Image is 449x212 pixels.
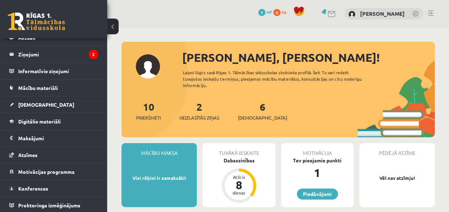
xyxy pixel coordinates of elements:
a: Maksājumi [9,130,98,146]
a: Rīgas 1. Tālmācības vidusskola [8,12,65,30]
a: Piedāvājumi [297,188,338,200]
div: dienas [228,191,250,195]
span: 0 [273,9,280,16]
p: Vēl nav atzīmju! [363,175,431,182]
a: Digitālie materiāli [9,113,98,130]
span: Proktoringa izmēģinājums [18,202,80,208]
a: Atzīmes [9,147,98,163]
span: Digitālie materiāli [18,118,61,125]
div: 1 [281,164,354,181]
div: Pēdējā atzīme [359,143,435,157]
span: 1 [258,9,265,16]
a: [DEMOGRAPHIC_DATA] [9,96,98,113]
a: Informatīvie ziņojumi [9,63,98,79]
span: mP [266,9,272,15]
a: Mācību materiāli [9,80,98,96]
span: xp [281,9,286,15]
div: Tev pieejamie punkti [281,157,354,164]
span: Mācību materiāli [18,85,58,91]
a: 2Neizlasītās ziņas [179,100,219,121]
a: 0 xp [273,9,290,15]
a: [PERSON_NAME] [360,10,405,17]
a: 6[DEMOGRAPHIC_DATA] [238,100,287,121]
span: Priekšmeti [136,114,161,121]
div: Laipni lūgts savā Rīgas 1. Tālmācības vidusskolas skolnieka profilā. Šeit Tu vari redzēt tuvojošo... [183,69,371,89]
div: Motivācija [281,143,354,157]
div: Tuvākā ieskaite [203,143,275,157]
a: 10Priekšmeti [136,100,161,121]
i: 2 [89,50,98,59]
span: Atzīmes [18,152,38,158]
legend: Maksājumi [18,130,98,146]
a: Konferences [9,180,98,197]
p: Visi rēķini ir samaksāti! [125,175,193,182]
div: Dabaszinības [203,157,275,164]
img: Roberts Homenko [348,11,355,18]
span: Konferences [18,185,48,192]
span: [DEMOGRAPHIC_DATA] [18,101,74,108]
span: [DEMOGRAPHIC_DATA] [238,114,287,121]
a: Dabaszinības Atlicis 8 dienas [203,157,275,204]
a: Motivācijas programma [9,163,98,180]
div: Atlicis [228,175,250,179]
legend: Ziņojumi [18,46,98,62]
a: Ziņojumi2 [9,46,98,62]
div: [PERSON_NAME], [PERSON_NAME]! [182,49,435,66]
span: Neizlasītās ziņas [179,114,219,121]
div: 8 [228,179,250,191]
div: Mācību maksa [121,143,197,157]
legend: Informatīvie ziņojumi [18,63,98,79]
span: Motivācijas programma [18,168,75,175]
a: 1 mP [258,9,272,15]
